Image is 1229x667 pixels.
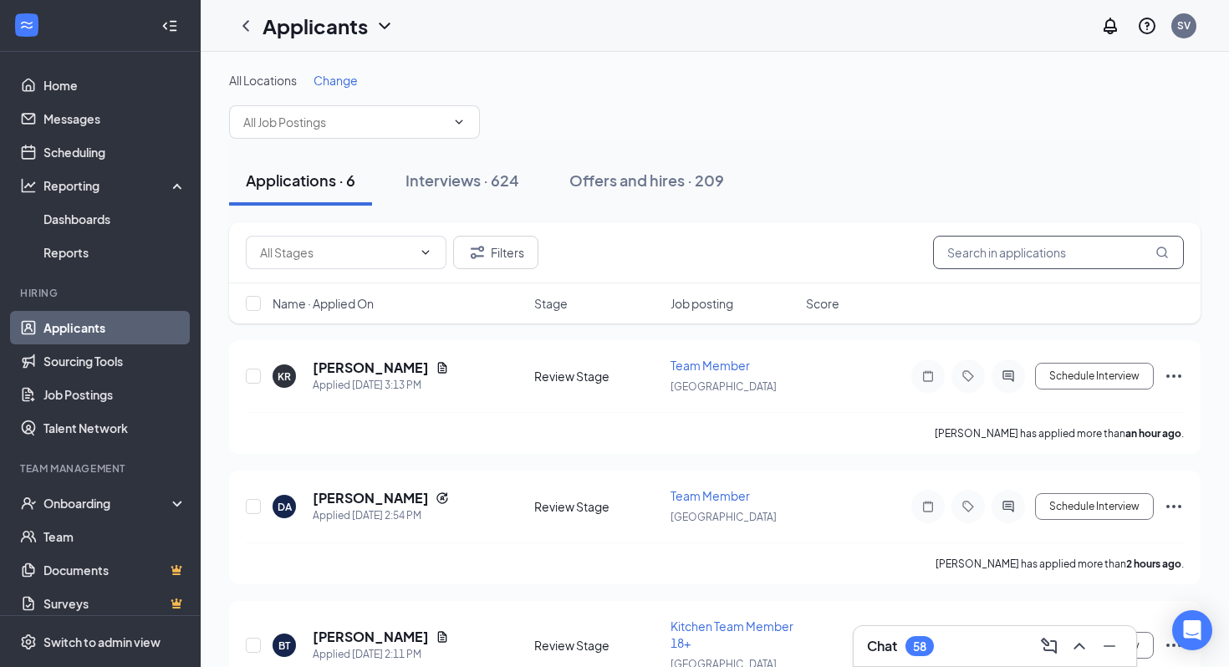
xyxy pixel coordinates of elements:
[260,243,412,262] input: All Stages
[1172,610,1212,650] div: Open Intercom Messenger
[18,17,35,33] svg: WorkstreamLogo
[436,491,449,505] svg: Reapply
[958,500,978,513] svg: Tag
[43,135,186,169] a: Scheduling
[405,170,519,191] div: Interviews · 624
[43,553,186,587] a: DocumentsCrown
[1035,363,1154,390] button: Schedule Interview
[246,170,355,191] div: Applications · 6
[1125,427,1181,440] b: an hour ago
[918,500,938,513] svg: Note
[671,358,750,373] span: Team Member
[453,236,538,269] button: Filter Filters
[20,634,37,650] svg: Settings
[313,489,429,507] h5: [PERSON_NAME]
[43,587,186,620] a: SurveysCrown
[278,639,290,653] div: BT
[313,507,449,524] div: Applied [DATE] 2:54 PM
[1099,636,1119,656] svg: Minimize
[806,295,839,312] span: Score
[1069,636,1089,656] svg: ChevronUp
[43,236,186,269] a: Reports
[534,295,568,312] span: Stage
[569,170,724,191] div: Offers and hires · 209
[933,236,1184,269] input: Search in applications
[419,246,432,259] svg: ChevronDown
[1137,16,1157,36] svg: QuestionInfo
[43,495,172,512] div: Onboarding
[375,16,395,36] svg: ChevronDown
[998,369,1018,383] svg: ActiveChat
[161,18,178,34] svg: Collapse
[1100,16,1120,36] svg: Notifications
[20,495,37,512] svg: UserCheck
[1035,493,1154,520] button: Schedule Interview
[436,630,449,644] svg: Document
[313,628,429,646] h5: [PERSON_NAME]
[1096,633,1123,659] button: Minimize
[1066,633,1093,659] button: ChevronUp
[671,488,750,503] span: Team Member
[998,500,1018,513] svg: ActiveChat
[1126,558,1181,570] b: 2 hours ago
[1164,635,1184,655] svg: Ellipses
[671,380,777,393] span: [GEOGRAPHIC_DATA]
[43,102,186,135] a: Messages
[671,295,733,312] span: Job posting
[1164,366,1184,386] svg: Ellipses
[534,368,660,384] div: Review Stage
[20,177,37,194] svg: Analysis
[534,498,660,515] div: Review Stage
[236,16,256,36] svg: ChevronLeft
[313,377,449,394] div: Applied [DATE] 3:13 PM
[43,634,161,650] div: Switch to admin view
[935,426,1184,440] p: [PERSON_NAME] has applied more than .
[1177,18,1191,33] div: SV
[43,69,186,102] a: Home
[671,619,793,650] span: Kitchen Team Member 18+
[43,177,187,194] div: Reporting
[263,12,368,40] h1: Applicants
[278,500,292,514] div: DA
[936,557,1184,571] p: [PERSON_NAME] has applied more than .
[467,242,487,262] svg: Filter
[313,359,429,377] h5: [PERSON_NAME]
[20,286,183,300] div: Hiring
[43,520,186,553] a: Team
[452,115,466,129] svg: ChevronDown
[1164,496,1184,517] svg: Ellipses
[958,369,978,383] svg: Tag
[867,637,897,655] h3: Chat
[1036,633,1063,659] button: ComposeMessage
[20,461,183,476] div: Team Management
[43,411,186,445] a: Talent Network
[534,637,660,654] div: Review Stage
[43,202,186,236] a: Dashboards
[43,344,186,378] a: Sourcing Tools
[243,113,446,131] input: All Job Postings
[1039,636,1059,656] svg: ComposeMessage
[229,73,297,88] span: All Locations
[913,639,926,654] div: 58
[436,361,449,374] svg: Document
[43,311,186,344] a: Applicants
[278,369,291,384] div: KR
[313,646,449,663] div: Applied [DATE] 2:11 PM
[918,369,938,383] svg: Note
[671,511,777,523] span: [GEOGRAPHIC_DATA]
[1155,246,1169,259] svg: MagnifyingGlass
[43,378,186,411] a: Job Postings
[273,295,374,312] span: Name · Applied On
[314,73,358,88] span: Change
